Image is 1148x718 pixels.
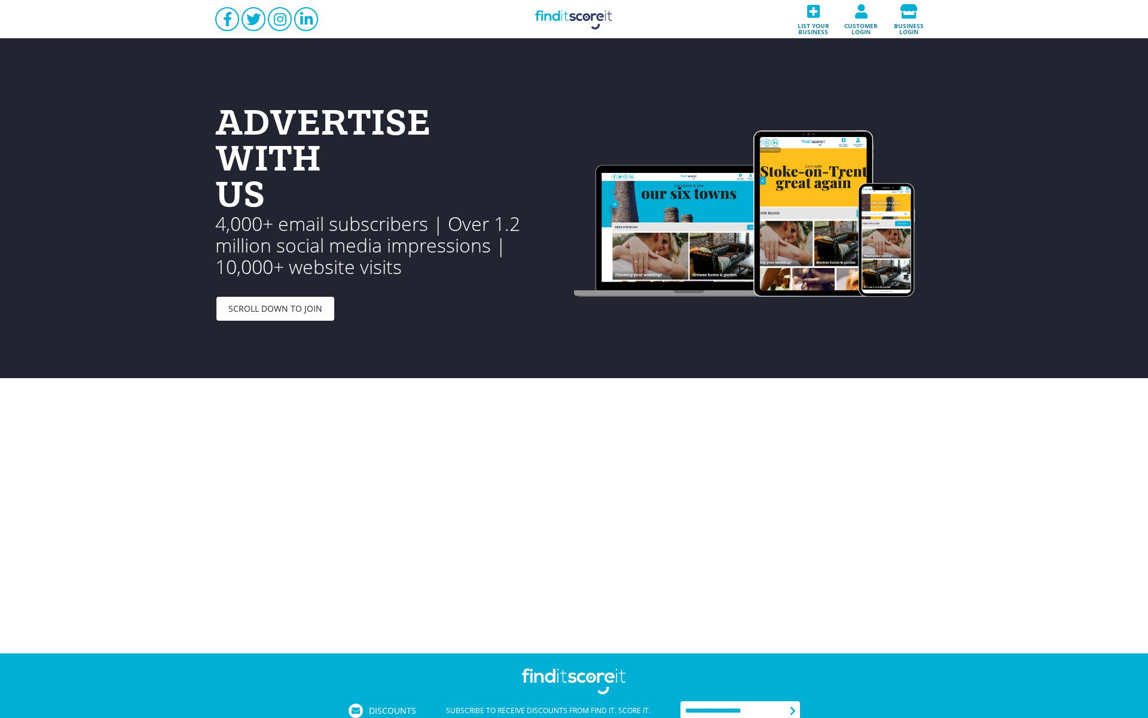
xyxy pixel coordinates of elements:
[885,1,933,38] a: Business login
[215,213,574,278] p: 4,000+ email subscribers | Over 1.2 million social media impressions | 10,000+ website visits
[889,19,929,35] span: Business login
[215,77,368,213] h1: ADVERTISE WITH US
[789,1,837,38] a: List your business
[837,1,885,38] a: Customer login
[793,19,833,35] span: List your business
[841,19,881,35] span: Customer login
[416,704,680,718] div: Subscribe to receive discounts from Find it. Score it.
[216,297,334,321] a: SCROLL DOWN TO JOIN
[369,707,416,715] span: Discounts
